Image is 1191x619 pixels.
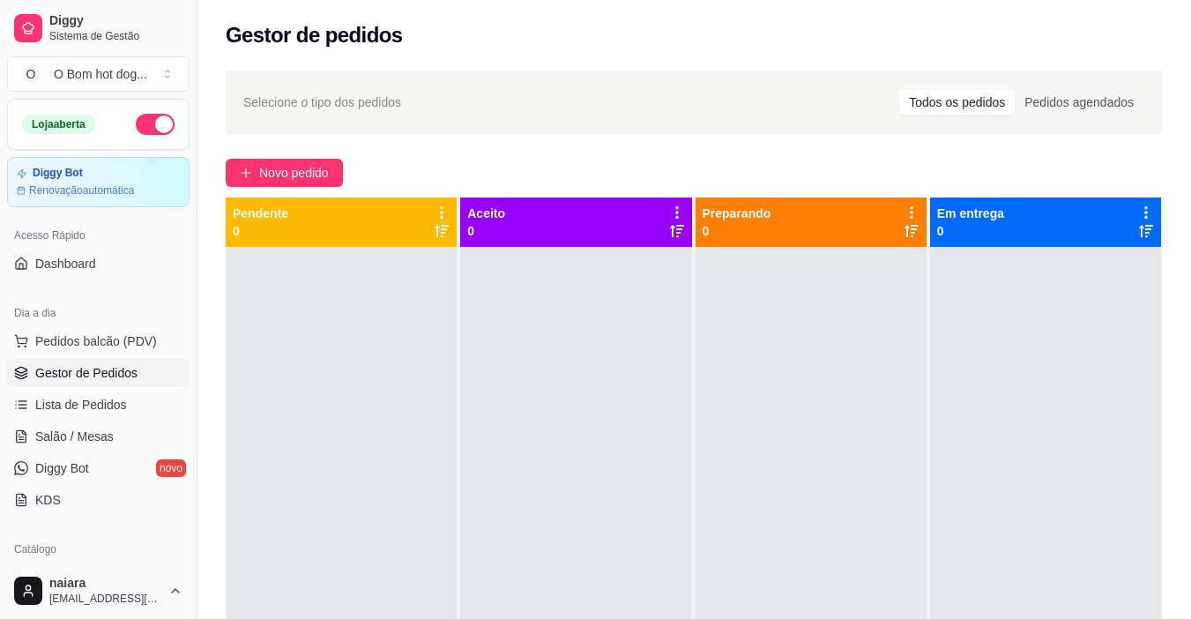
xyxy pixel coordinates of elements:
[703,222,771,240] p: 0
[7,250,190,278] a: Dashboard
[1015,90,1143,115] div: Pedidos agendados
[937,205,1004,222] p: Em entrega
[29,183,134,198] article: Renovação automática
[7,570,190,612] button: naiara[EMAIL_ADDRESS][DOMAIN_NAME]
[35,459,89,477] span: Diggy Bot
[226,159,343,187] button: Novo pedido
[899,90,1015,115] div: Todos os pedidos
[49,29,182,43] span: Sistema de Gestão
[233,205,288,222] p: Pendente
[467,205,505,222] p: Aceito
[7,454,190,482] a: Diggy Botnovo
[35,491,61,509] span: KDS
[233,222,288,240] p: 0
[7,221,190,250] div: Acesso Rápido
[35,364,138,382] span: Gestor de Pedidos
[7,327,190,355] button: Pedidos balcão (PDV)
[7,422,190,451] a: Salão / Mesas
[49,13,182,29] span: Diggy
[937,222,1004,240] p: 0
[7,157,190,207] a: Diggy BotRenovaçãoautomática
[7,359,190,387] a: Gestor de Pedidos
[49,576,161,592] span: naiara
[703,205,771,222] p: Preparando
[35,255,96,272] span: Dashboard
[22,65,40,83] span: O
[7,391,190,419] a: Lista de Pedidos
[7,486,190,514] a: KDS
[7,299,190,327] div: Dia a dia
[136,114,175,135] button: Alterar Status
[35,428,114,445] span: Salão / Mesas
[226,21,403,49] h2: Gestor de pedidos
[259,163,329,183] span: Novo pedido
[7,56,190,92] button: Select a team
[240,167,252,179] span: plus
[49,592,161,606] span: [EMAIL_ADDRESS][DOMAIN_NAME]
[7,535,190,563] div: Catálogo
[467,222,505,240] p: 0
[35,396,127,414] span: Lista de Pedidos
[7,7,190,49] a: DiggySistema de Gestão
[54,65,147,83] div: O Bom hot dog ...
[35,332,157,350] span: Pedidos balcão (PDV)
[243,93,401,112] span: Selecione o tipo dos pedidos
[33,167,83,180] article: Diggy Bot
[22,115,95,134] div: Loja aberta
